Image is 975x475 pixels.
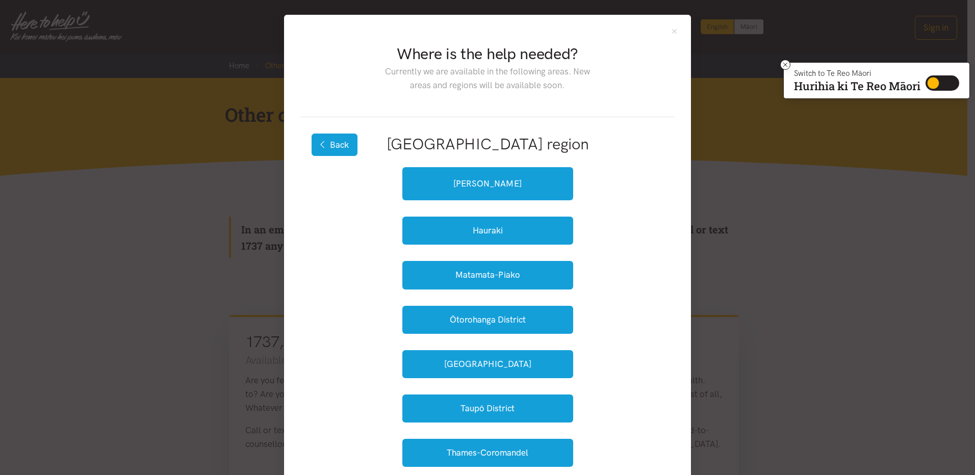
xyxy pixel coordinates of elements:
h2: [GEOGRAPHIC_DATA] region [317,134,658,155]
button: Ōtorohanga District [402,306,573,334]
button: Hauraki [402,217,573,245]
button: Back [312,134,357,156]
p: Switch to Te Reo Māori [794,70,920,76]
button: Taupō District [402,394,573,423]
button: Thames-Coromandel [402,439,573,467]
button: [GEOGRAPHIC_DATA] [402,350,573,378]
button: Matamata-Piako [402,261,573,289]
p: Currently we are available in the following areas. New areas and regions will be available soon. [377,65,598,92]
h2: Where is the help needed? [377,43,598,65]
button: Close [670,27,679,36]
p: Hurihia ki Te Reo Māori [794,82,920,91]
a: [PERSON_NAME] [402,167,573,200]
